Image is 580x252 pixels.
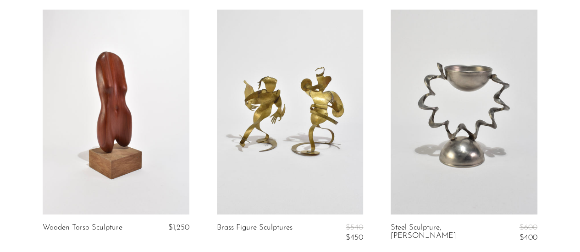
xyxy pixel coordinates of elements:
span: $400 [519,234,537,241]
span: $540 [346,224,363,231]
span: $1,250 [168,224,189,231]
a: Brass Figure Sculptures [217,224,293,242]
a: Wooden Torso Sculpture [43,224,122,232]
span: $600 [519,224,537,231]
a: Steel Sculpture, [PERSON_NAME] [391,224,488,242]
span: $450 [346,234,363,241]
